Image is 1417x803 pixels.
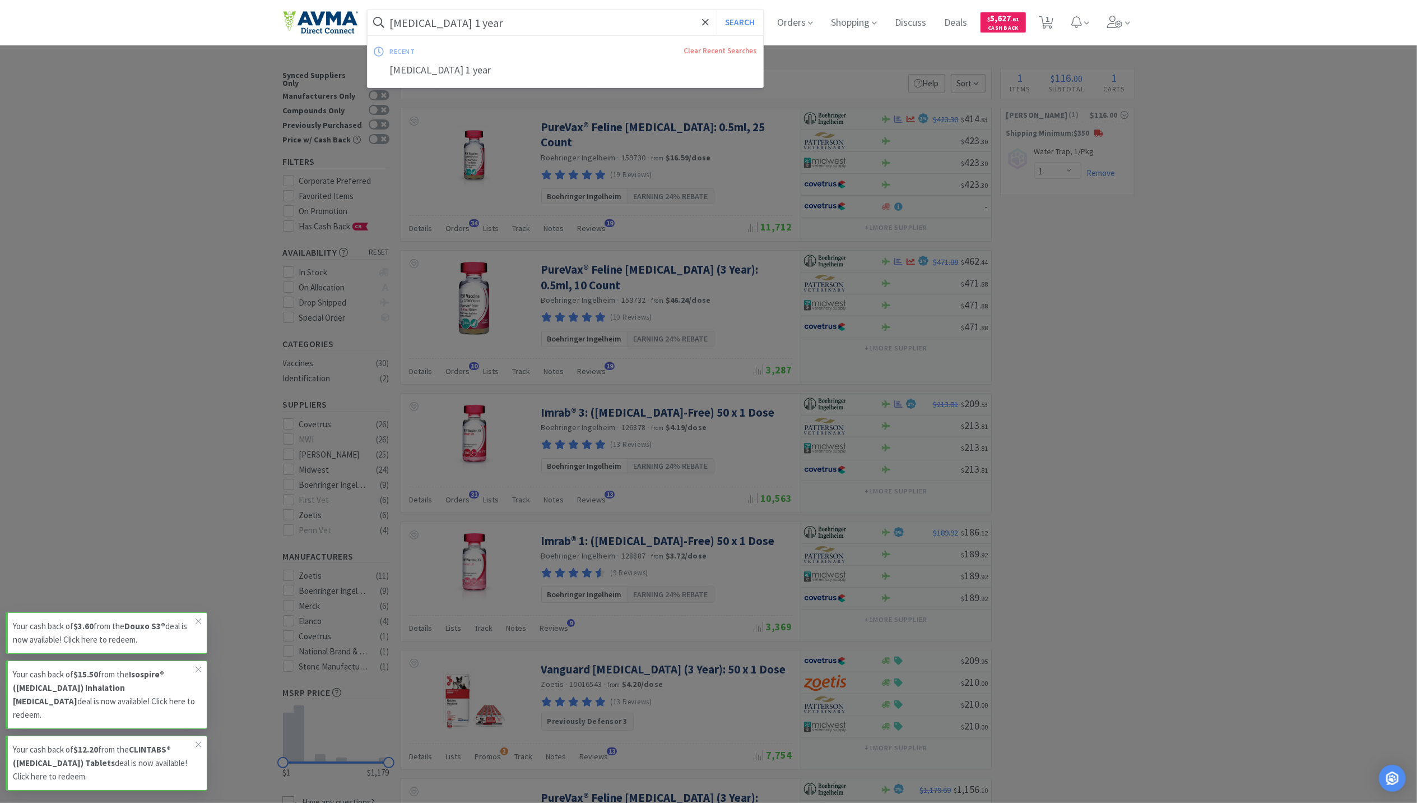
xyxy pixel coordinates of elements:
a: Discuss [890,18,931,28]
p: Your cash back of from the deal is now available! Click here to redeem. [13,668,196,722]
strong: $12.20 [73,744,98,755]
strong: $15.50 [73,669,98,680]
p: Your cash back of from the deal is now available! Click here to redeem. [13,620,196,647]
span: Cash Back [987,25,1019,33]
a: Clear Recent Searches [684,46,756,56]
a: $5,627.61Cash Back [981,7,1026,38]
div: recent [390,43,550,60]
span: 5,627 [987,13,1019,24]
strong: $3.60 [73,621,94,631]
span: . 61 [1011,16,1019,23]
strong: Isospire® ([MEDICAL_DATA]) Inhalation [MEDICAL_DATA] [13,669,164,707]
a: Deals [940,18,972,28]
div: [MEDICAL_DATA] 1 year [368,60,764,81]
input: Search by item, sku, manufacturer, ingredient, size... [368,10,764,35]
button: Search [717,10,763,35]
span: $ [987,16,990,23]
p: Your cash back of from the deal is now available! Click here to redeem. [13,743,196,783]
img: e4e33dab9f054f5782a47901c742baa9_102.png [283,11,358,34]
a: 1 [1035,19,1058,29]
strong: Douxo S3® [124,621,165,631]
div: Open Intercom Messenger [1379,765,1406,792]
